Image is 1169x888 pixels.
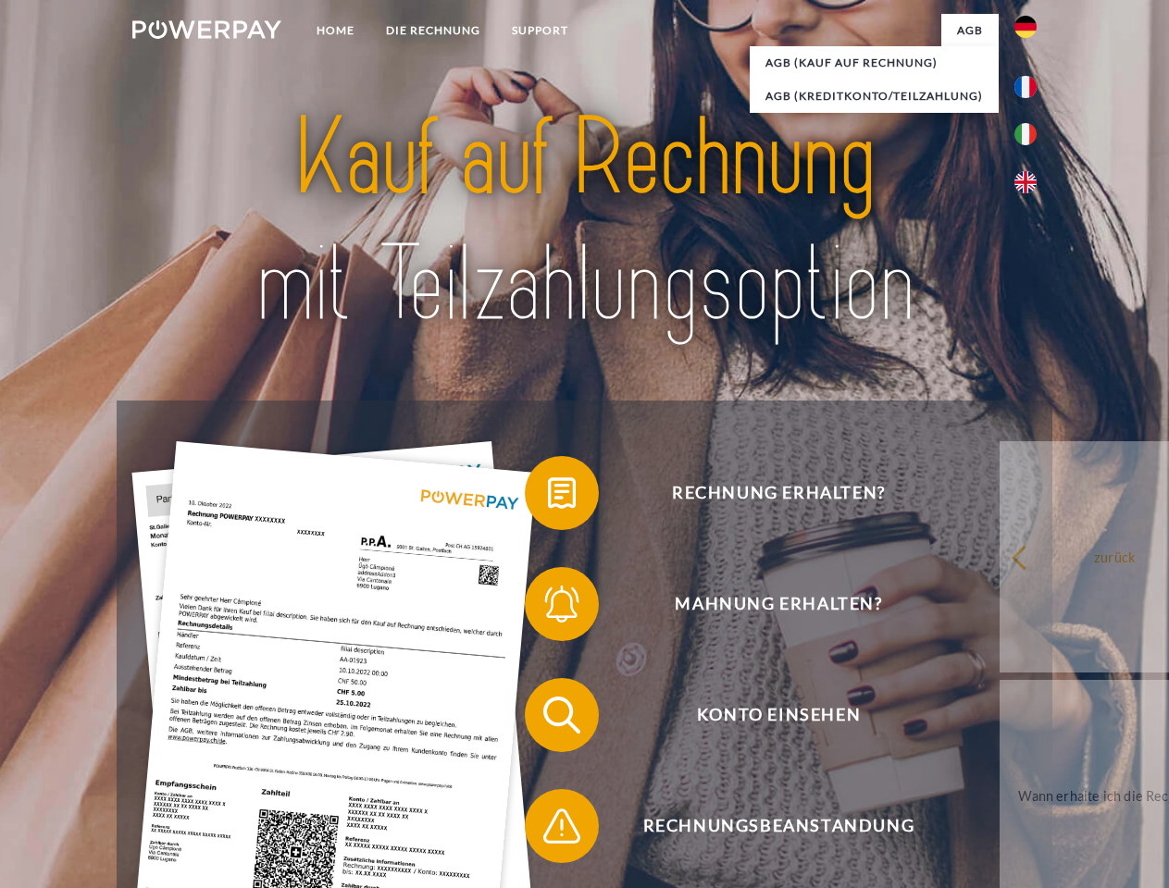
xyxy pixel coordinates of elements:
[539,692,585,738] img: qb_search.svg
[177,89,992,354] img: title-powerpay_de.svg
[552,678,1005,752] span: Konto einsehen
[539,803,585,849] img: qb_warning.svg
[525,567,1006,641] button: Mahnung erhalten?
[525,789,1006,863] button: Rechnungsbeanstandung
[552,789,1005,863] span: Rechnungsbeanstandung
[1014,16,1037,38] img: de
[539,470,585,516] img: qb_bill.svg
[1014,76,1037,98] img: fr
[539,581,585,627] img: qb_bell.svg
[525,456,1006,530] button: Rechnung erhalten?
[750,46,999,80] a: AGB (Kauf auf Rechnung)
[552,567,1005,641] span: Mahnung erhalten?
[301,14,370,47] a: Home
[750,80,999,113] a: AGB (Kreditkonto/Teilzahlung)
[1014,123,1037,145] img: it
[132,20,281,39] img: logo-powerpay-white.svg
[370,14,496,47] a: DIE RECHNUNG
[525,678,1006,752] button: Konto einsehen
[1014,171,1037,193] img: en
[552,456,1005,530] span: Rechnung erhalten?
[941,14,999,47] a: agb
[496,14,584,47] a: SUPPORT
